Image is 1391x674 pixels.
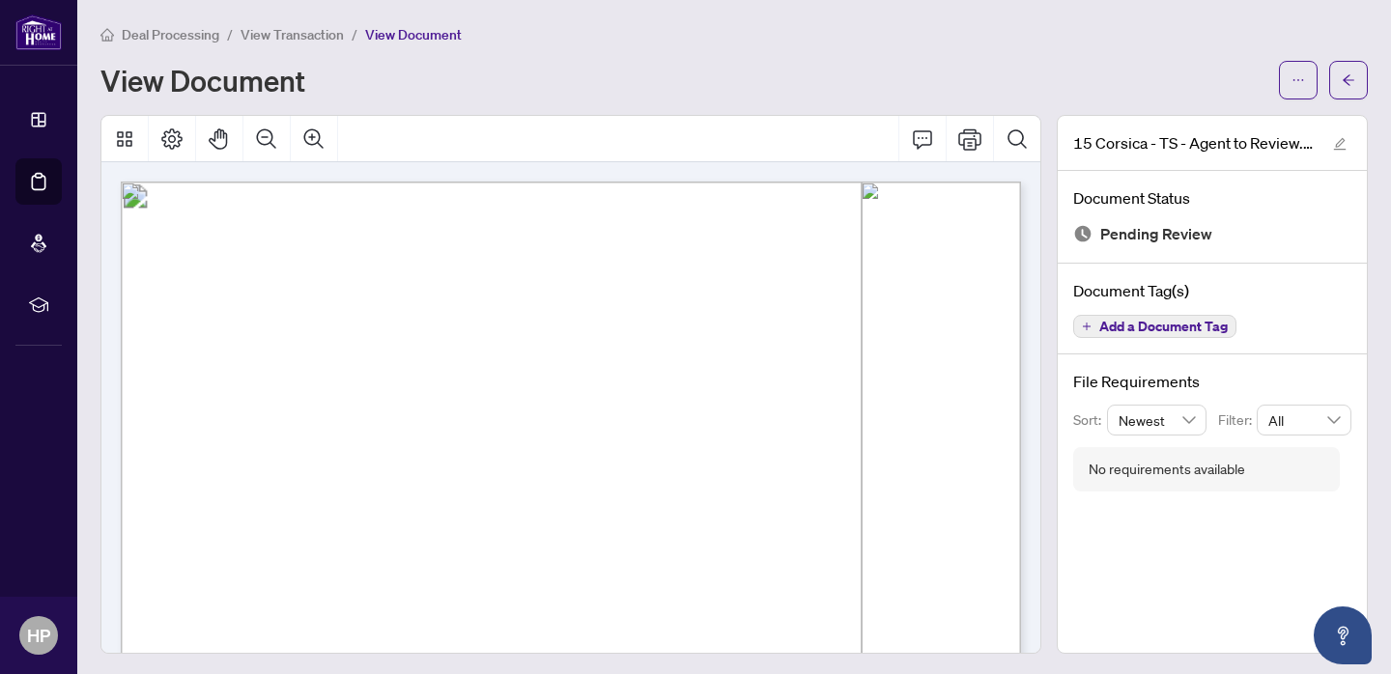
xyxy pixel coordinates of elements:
[1073,315,1236,338] button: Add a Document Tag
[1082,322,1092,331] span: plus
[1089,459,1245,480] div: No requirements available
[122,26,219,43] span: Deal Processing
[241,26,344,43] span: View Transaction
[1073,409,1107,431] p: Sort:
[1073,186,1351,210] h4: Document Status
[1333,137,1347,151] span: edit
[352,23,357,45] li: /
[1268,406,1340,435] span: All
[365,26,462,43] span: View Document
[15,14,62,50] img: logo
[100,28,114,42] span: home
[27,622,50,649] span: HP
[1314,606,1372,664] button: Open asap
[1100,221,1212,247] span: Pending Review
[1073,224,1093,243] img: Document Status
[1073,131,1315,154] span: 15 Corsica - TS - Agent to Review.pdf
[1292,73,1305,87] span: ellipsis
[1342,73,1355,87] span: arrow-left
[1218,409,1257,431] p: Filter:
[1119,406,1196,435] span: Newest
[1099,320,1228,333] span: Add a Document Tag
[1073,279,1351,302] h4: Document Tag(s)
[227,23,233,45] li: /
[1073,370,1351,393] h4: File Requirements
[100,65,305,96] h1: View Document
